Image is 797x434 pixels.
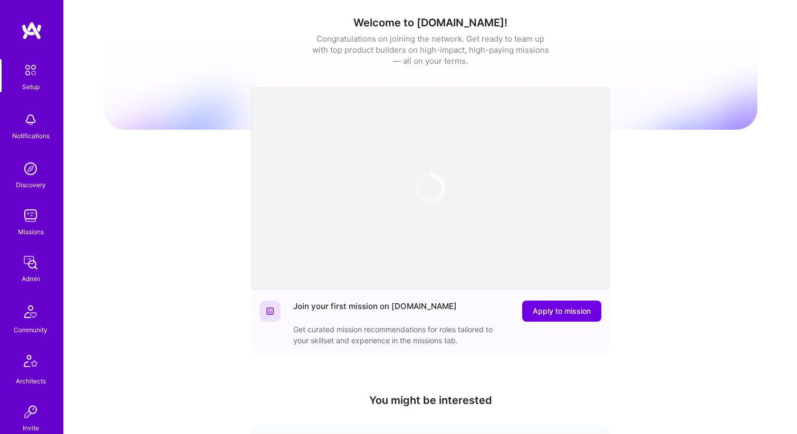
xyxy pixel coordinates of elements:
[251,394,610,407] h4: You might be interested
[251,88,610,290] iframe: video
[18,350,43,375] img: Architects
[20,158,41,179] img: discovery
[16,375,46,387] div: Architects
[20,205,41,226] img: teamwork
[14,324,47,335] div: Community
[23,422,39,433] div: Invite
[18,226,44,237] div: Missions
[266,307,274,315] img: Website
[293,301,457,322] div: Join your first mission on [DOMAIN_NAME]
[522,301,601,322] button: Apply to mission
[533,306,591,316] span: Apply to mission
[415,172,446,204] img: loading
[20,252,41,273] img: admin teamwork
[22,81,40,92] div: Setup
[103,16,757,29] h1: Welcome to [DOMAIN_NAME]!
[20,401,41,422] img: Invite
[21,21,42,40] img: logo
[293,324,504,346] div: Get curated mission recommendations for roles tailored to your skillset and experience in the mis...
[22,273,40,284] div: Admin
[12,130,50,141] div: Notifications
[20,59,42,81] img: setup
[20,109,41,130] img: bell
[312,33,549,66] div: Congratulations on joining the network. Get ready to team up with top product builders on high-im...
[16,179,46,190] div: Discovery
[18,299,43,324] img: Community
